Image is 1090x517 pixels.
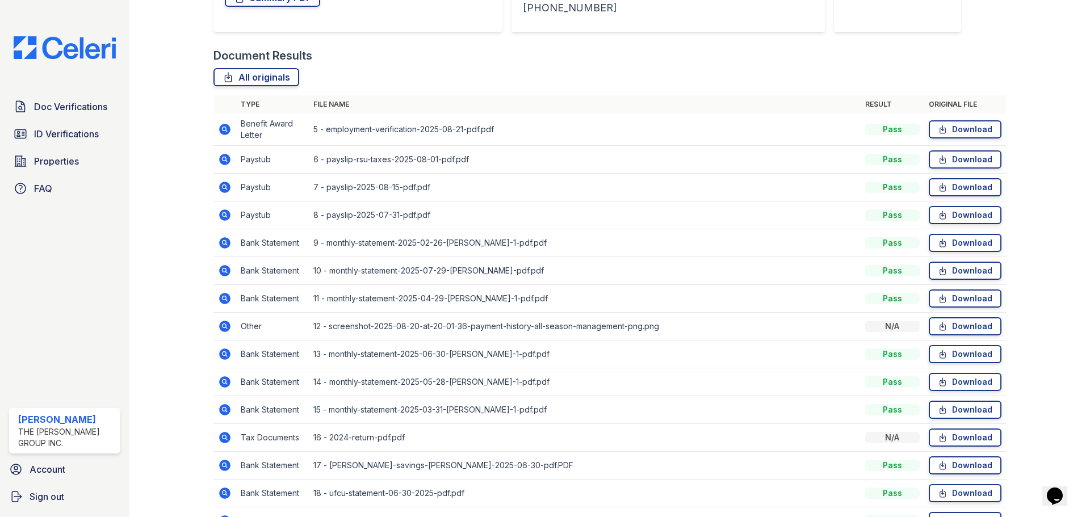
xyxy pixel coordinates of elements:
iframe: chat widget [1042,472,1079,506]
a: FAQ [9,177,120,200]
td: Other [236,313,309,341]
div: Pass [865,404,920,415]
td: 5 - employment-verification-2025-08-21-pdf.pdf [309,114,861,146]
a: Download [929,401,1001,419]
td: 18 - ufcu-statement-06-30-2025-pdf.pdf [309,480,861,507]
a: Doc Verifications [9,95,120,118]
a: Download [929,150,1001,169]
a: Properties [9,150,120,173]
td: 8 - payslip-2025-07-31-pdf.pdf [309,201,861,229]
div: Pass [865,182,920,193]
td: 17 - [PERSON_NAME]-savings-[PERSON_NAME]-2025-06-30-pdf.PDF [309,452,861,480]
a: Download [929,484,1001,502]
td: Paystub [236,174,309,201]
th: Type [236,95,309,114]
div: The [PERSON_NAME] Group Inc. [18,426,116,449]
div: Pass [865,348,920,360]
div: Pass [865,487,920,499]
td: Paystub [236,146,309,174]
a: Download [929,345,1001,363]
div: [PERSON_NAME] [18,413,116,426]
a: Download [929,317,1001,335]
td: Bank Statement [236,480,309,507]
div: Pass [865,293,920,304]
td: 12 - screenshot-2025-08-20-at-20-01-36-payment-history-all-season-management-png.png [309,313,861,341]
a: Download [929,373,1001,391]
a: All originals [213,68,299,86]
td: Benefit Award Letter [236,114,309,146]
a: Download [929,178,1001,196]
td: 14 - monthly-statement-2025-05-28-[PERSON_NAME]-1-pdf.pdf [309,368,861,396]
span: ID Verifications [34,127,99,141]
div: N/A [865,432,920,443]
a: Sign out [5,485,125,508]
td: Bank Statement [236,229,309,257]
td: 11 - monthly-statement-2025-04-29-[PERSON_NAME]-1-pdf.pdf [309,285,861,313]
a: Download [929,289,1001,308]
td: Bank Statement [236,285,309,313]
td: 9 - monthly-statement-2025-02-26-[PERSON_NAME]-1-pdf.pdf [309,229,861,257]
a: Download [929,456,1001,474]
a: Download [929,234,1001,252]
a: Download [929,428,1001,447]
a: ID Verifications [9,123,120,145]
a: Download [929,206,1001,224]
td: Bank Statement [236,368,309,396]
td: Bank Statement [236,396,309,424]
div: N/A [865,321,920,332]
td: Bank Statement [236,257,309,285]
a: Download [929,120,1001,138]
div: Document Results [213,48,312,64]
span: Doc Verifications [34,100,107,114]
div: Pass [865,209,920,221]
td: Tax Documents [236,424,309,452]
div: Pass [865,265,920,276]
span: Account [30,463,65,476]
div: Pass [865,237,920,249]
td: 13 - monthly-statement-2025-06-30-[PERSON_NAME]-1-pdf.pdf [309,341,861,368]
td: 16 - 2024-return-pdf.pdf [309,424,861,452]
span: FAQ [34,182,52,195]
img: CE_Logo_Blue-a8612792a0a2168367f1c8372b55b34899dd931a85d93a1a3d3e32e68fde9ad4.png [5,36,125,59]
td: 6 - payslip-rsu-taxes-2025-08-01-pdf.pdf [309,146,861,174]
td: 10 - monthly-statement-2025-07-29-[PERSON_NAME]-pdf.pdf [309,257,861,285]
a: Account [5,458,125,481]
th: File name [309,95,861,114]
div: Pass [865,154,920,165]
td: Bank Statement [236,341,309,368]
td: Paystub [236,201,309,229]
a: Download [929,262,1001,280]
td: Bank Statement [236,452,309,480]
th: Result [861,95,924,114]
span: Properties [34,154,79,168]
span: Sign out [30,490,64,503]
div: Pass [865,460,920,471]
div: Pass [865,124,920,135]
th: Original file [924,95,1006,114]
div: Pass [865,376,920,388]
td: 7 - payslip-2025-08-15-pdf.pdf [309,174,861,201]
td: 15 - monthly-statement-2025-03-31-[PERSON_NAME]-1-pdf.pdf [309,396,861,424]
